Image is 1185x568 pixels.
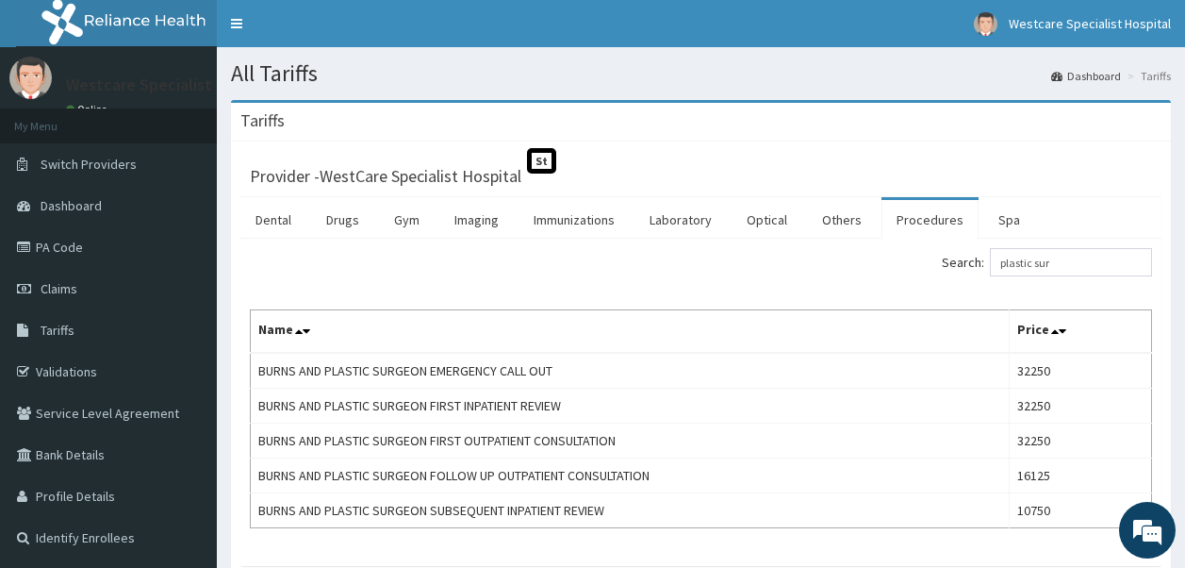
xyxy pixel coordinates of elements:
h1: All Tariffs [231,61,1171,86]
h3: Tariffs [240,112,285,129]
h3: Provider - WestCare Specialist Hospital [250,168,521,185]
input: Search: [990,248,1152,276]
a: Online [66,103,111,116]
img: User Image [9,57,52,99]
td: BURNS AND PLASTIC SURGEON FIRST OUTPATIENT CONSULTATION [251,424,1010,459]
td: 10750 [1010,493,1152,528]
td: 32250 [1010,389,1152,424]
a: Laboratory [634,200,727,240]
td: 16125 [1010,459,1152,493]
td: BURNS AND PLASTIC SURGEON FIRST INPATIENT REVIEW [251,389,1010,424]
a: Optical [732,200,802,240]
a: Dashboard [1051,68,1121,84]
a: Others [807,200,877,240]
a: Drugs [311,200,374,240]
a: Dental [240,200,306,240]
span: Claims [41,280,77,297]
td: 32250 [1010,353,1152,389]
span: Dashboard [41,197,102,214]
a: Immunizations [518,200,630,240]
a: Gym [379,200,435,240]
td: BURNS AND PLASTIC SURGEON EMERGENCY CALL OUT [251,353,1010,389]
th: Name [251,310,1010,354]
span: Westcare Specialist Hospital [1009,15,1171,32]
th: Price [1010,310,1152,354]
span: Switch Providers [41,156,137,173]
li: Tariffs [1123,68,1171,84]
span: Tariffs [41,322,74,339]
td: 32250 [1010,424,1152,459]
a: Procedures [881,200,979,240]
label: Search: [942,248,1152,276]
td: BURNS AND PLASTIC SURGEON FOLLOW UP OUTPATIENT CONSULTATION [251,459,1010,493]
img: User Image [974,12,997,36]
a: Imaging [439,200,514,240]
span: St [527,148,556,174]
td: BURNS AND PLASTIC SURGEON SUBSEQUENT INPATIENT REVIEW [251,493,1010,528]
a: Spa [983,200,1035,240]
p: Westcare Specialist Hospital [66,76,278,93]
